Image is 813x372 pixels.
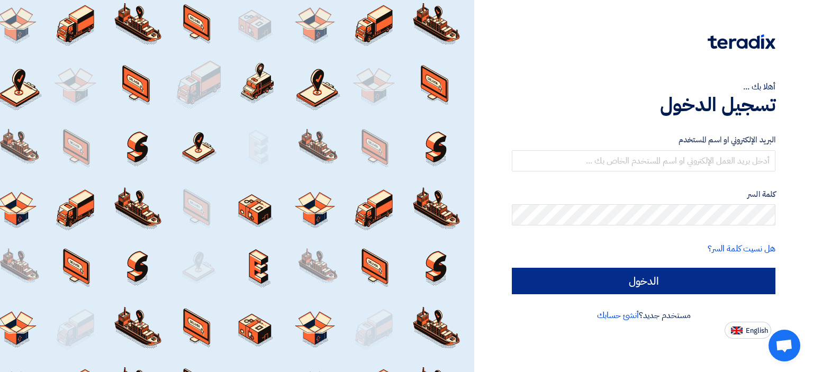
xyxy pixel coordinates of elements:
[512,188,775,201] label: كلمة السر
[746,327,768,334] span: English
[769,330,800,361] a: Open chat
[512,309,775,322] div: مستخدم جديد؟
[512,93,775,116] h1: تسجيل الدخول
[708,242,775,255] a: هل نسيت كلمة السر؟
[597,309,639,322] a: أنشئ حسابك
[731,326,743,334] img: en-US.png
[512,150,775,171] input: أدخل بريد العمل الإلكتروني او اسم المستخدم الخاص بك ...
[512,268,775,294] input: الدخول
[512,80,775,93] div: أهلا بك ...
[708,34,775,49] img: Teradix logo
[512,134,775,146] label: البريد الإلكتروني او اسم المستخدم
[725,322,771,339] button: English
